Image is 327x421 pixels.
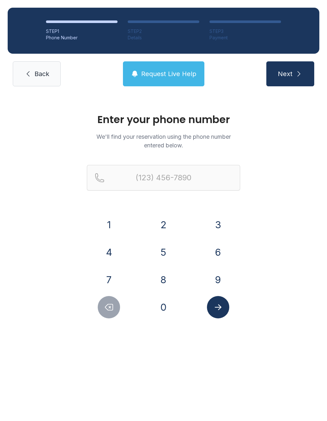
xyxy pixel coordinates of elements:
[152,269,175,291] button: 8
[209,35,281,41] div: Payment
[152,296,175,318] button: 0
[128,35,199,41] div: Details
[278,69,293,78] span: Next
[98,214,120,236] button: 1
[207,214,229,236] button: 3
[87,132,240,150] p: We'll find your reservation using the phone number entered below.
[98,296,120,318] button: Delete number
[152,241,175,263] button: 5
[152,214,175,236] button: 2
[128,28,199,35] div: STEP 2
[207,269,229,291] button: 9
[46,35,118,41] div: Phone Number
[98,269,120,291] button: 7
[207,241,229,263] button: 6
[87,114,240,125] h1: Enter your phone number
[98,241,120,263] button: 4
[141,69,196,78] span: Request Live Help
[209,28,281,35] div: STEP 3
[87,165,240,191] input: Reservation phone number
[34,69,49,78] span: Back
[207,296,229,318] button: Submit lookup form
[46,28,118,35] div: STEP 1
